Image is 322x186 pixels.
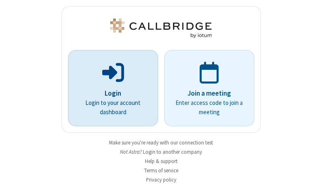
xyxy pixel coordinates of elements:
a: Help & support [145,158,178,165]
a: Join a meetingEnter access code to join a meeting [164,50,254,126]
button: Login to another company [143,148,202,156]
p: Login to your account dashboard [79,98,147,117]
a: Privacy policy [146,176,176,183]
button: LoginLogin to your account dashboard [68,50,158,126]
a: Terms of service [144,167,178,174]
p: Enter access code to join a meeting [175,98,243,117]
p: Join a meeting [175,88,243,99]
li: Not Astra? [62,148,261,156]
img: Astra [109,19,213,38]
a: Make sure you're ready with our connection test [109,139,213,146]
p: Login [79,88,147,99]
